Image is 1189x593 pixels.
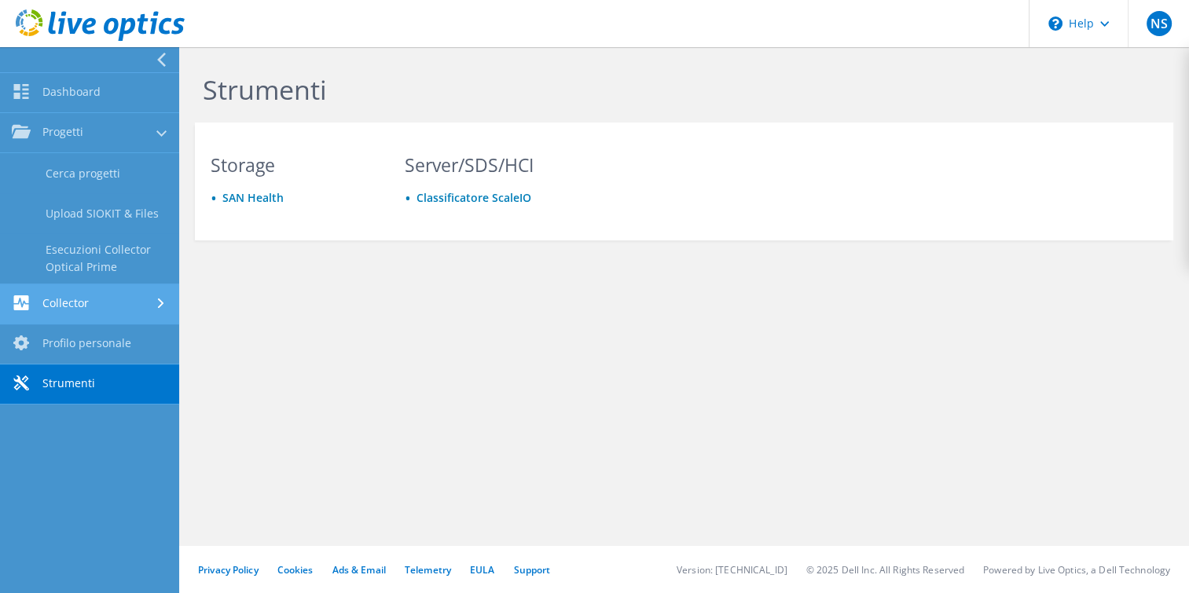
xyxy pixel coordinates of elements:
li: Version: [TECHNICAL_ID] [677,563,787,577]
a: Support [513,563,550,577]
a: Telemetry [405,563,451,577]
li: Powered by Live Optics, a Dell Technology [983,563,1170,577]
a: Ads & Email [332,563,386,577]
h3: Storage [211,156,375,174]
svg: \n [1048,16,1062,31]
h1: Strumenti [203,73,1158,106]
a: SAN Health [222,190,284,205]
a: Classificatore ScaleIO [417,190,531,205]
li: © 2025 Dell Inc. All Rights Reserved [806,563,964,577]
a: Cookies [277,563,314,577]
h3: Server/SDS/HCI [405,156,569,174]
a: EULA [470,563,494,577]
a: Privacy Policy [198,563,259,577]
span: NS [1147,11,1172,36]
